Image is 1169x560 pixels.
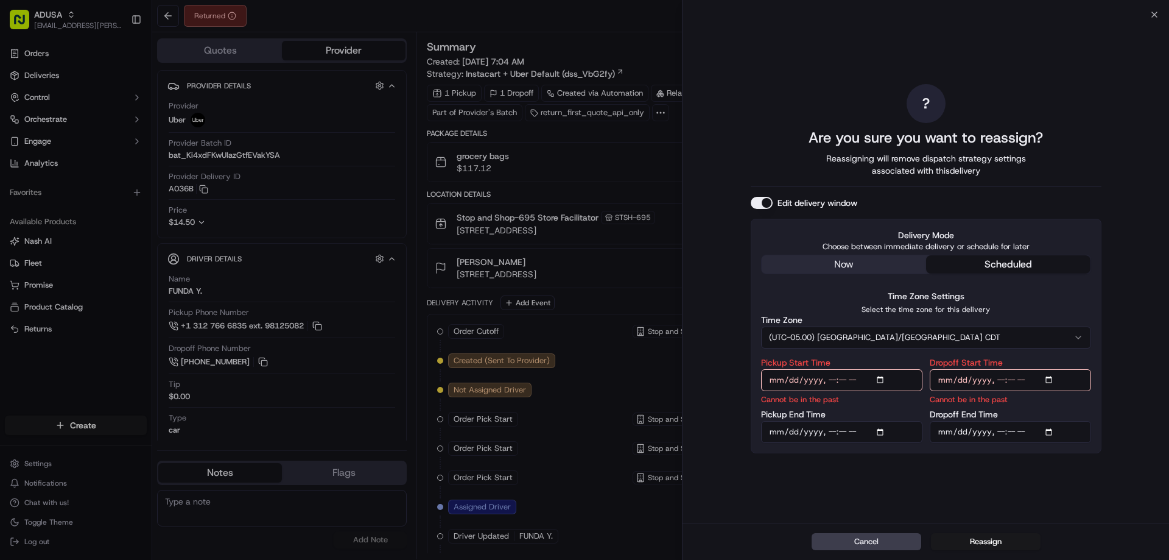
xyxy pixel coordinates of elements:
[761,305,1091,314] p: Select the time zone for this delivery
[809,128,1043,147] h2: Are you sure you want to reassign?
[12,178,22,188] div: 📗
[207,120,222,135] button: Start new chat
[12,12,37,37] img: Nash
[930,358,1003,367] label: Dropoff Start Time
[761,410,826,419] label: Pickup End Time
[761,241,1091,252] p: Choose between immediate delivery or schedule for later
[761,394,839,405] p: Cannot be in the past
[930,410,998,419] label: Dropoff End Time
[12,49,222,68] p: Welcome 👋
[907,84,946,123] div: ?
[7,172,98,194] a: 📗Knowledge Base
[98,172,200,194] a: 💻API Documentation
[103,178,113,188] div: 💻
[761,316,802,324] label: Time Zone
[762,255,926,274] button: now
[41,129,154,138] div: We're available if you need us!
[32,79,219,91] input: Got a question? Start typing here...
[888,291,964,302] label: Time Zone Settings
[931,533,1041,550] button: Reassign
[809,152,1043,177] span: Reassigning will remove dispatch strategy settings associated with this delivery
[778,197,857,209] label: Edit delivery window
[12,116,34,138] img: 1736555255976-a54dd68f-1ca7-489b-9aae-adbdc363a1c4
[930,394,1008,405] p: Cannot be in the past
[24,177,93,189] span: Knowledge Base
[115,177,195,189] span: API Documentation
[761,229,1091,241] label: Delivery Mode
[121,207,147,216] span: Pylon
[761,358,830,367] label: Pickup Start Time
[926,255,1090,274] button: scheduled
[41,116,200,129] div: Start new chat
[86,206,147,216] a: Powered byPylon
[812,533,921,550] button: Cancel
